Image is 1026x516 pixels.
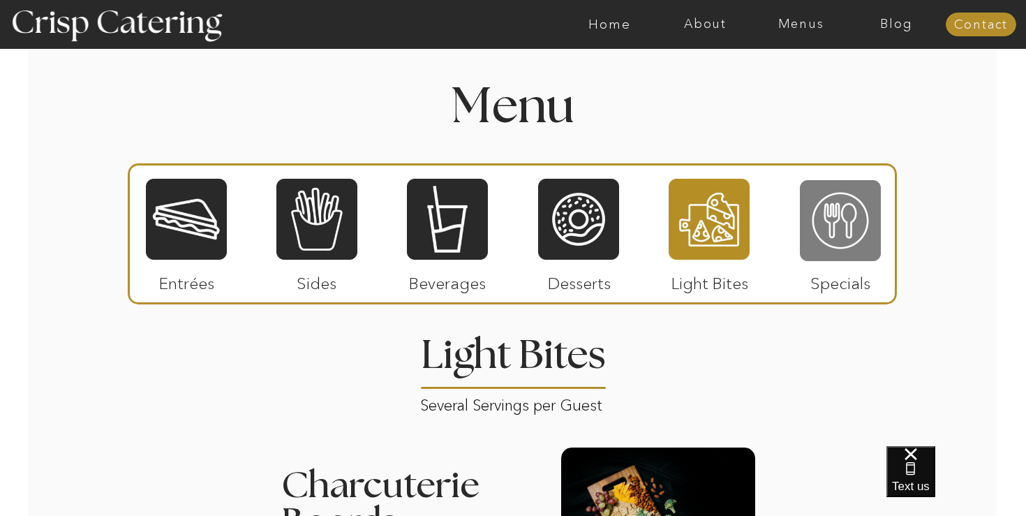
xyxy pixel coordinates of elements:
a: About [657,17,753,31]
h2: Light Bites [415,336,611,387]
a: Blog [849,17,944,31]
h1: Menu [319,83,707,124]
a: Home [562,17,657,31]
p: Desserts [533,260,625,300]
iframe: podium webchat widget bubble [886,446,1026,516]
p: Several Servings per Guest [420,392,607,408]
a: Menus [753,17,849,31]
a: Contact [946,18,1016,32]
p: Specials [794,260,886,300]
p: Beverages [401,260,493,300]
p: Light Bites [663,260,756,300]
p: Entrées [140,260,233,300]
p: Sides [270,260,363,300]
